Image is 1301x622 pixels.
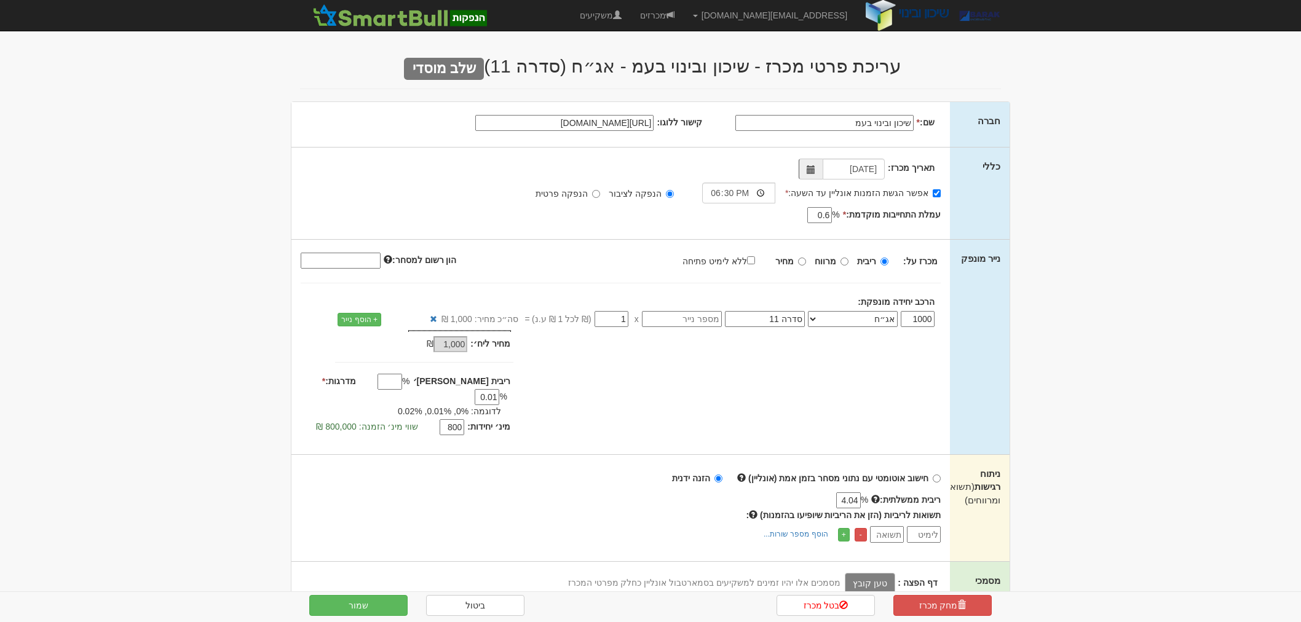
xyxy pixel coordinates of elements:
[840,258,848,266] input: מרווח
[746,509,940,521] label: :
[536,187,600,200] label: הנפקה פרטית
[467,420,510,433] label: מינ׳ יחידות:
[748,473,928,483] strong: חישוב אוטומטי עם נתוני מסחר בזמן אמת (אונליין)
[898,578,937,588] strong: דף הפצה :
[815,256,836,266] strong: מרווח
[888,162,935,174] label: תאריך מכרז:
[714,474,722,482] input: הזנה ידנית
[642,311,722,327] input: מספר נייר
[871,494,941,506] label: ריבית ממשלתית:
[933,474,941,482] input: חישוב אוטומטי עם נתוני מסחר בזמן אמת (אונליין)
[402,375,409,387] span: %
[338,313,381,326] a: + הוסף נייר
[978,114,1000,127] label: חברה
[609,187,674,200] label: הנפקה לציבור
[870,526,904,543] input: תשואה
[592,190,600,198] input: הנפקה פרטית
[777,595,875,616] a: בטל מכרז
[309,3,490,28] img: SmartBull Logo
[426,595,524,616] a: ביטול
[760,510,941,520] span: תשואות לריביות (הזן את הריביות שיופיעו בהזמנות)
[747,256,755,264] input: ללא לימיט פתיחה
[907,526,941,543] input: לימיט
[959,467,1000,506] label: ניתוח רגישות
[832,208,839,221] span: %
[672,473,710,483] strong: הזנה ידנית
[760,527,832,541] a: הוסף מספר שורות...
[595,311,628,327] input: מחיר *
[413,375,510,387] label: ריבית [PERSON_NAME]׳
[861,494,868,506] span: %
[901,311,935,327] input: כמות
[316,422,418,431] span: שווי מינ׳ הזמנה: 800,000 ₪
[941,481,1000,505] span: (תשואות ומרווחים)
[635,313,639,325] span: x
[983,160,1000,173] label: כללי
[798,258,806,266] input: מחיר
[845,573,895,594] label: טען קובץ
[376,337,471,352] div: ₪
[657,116,702,128] label: קישור ללוגו:
[384,254,456,266] label: הון רשום למסחר:
[880,258,888,266] input: ריבית
[309,595,408,616] button: שמור
[959,574,1000,613] label: מסמכי הנפקה (אונליין)
[961,252,1000,265] label: נייר מונפק
[725,311,805,327] input: שם הסדרה *
[530,313,591,325] span: (₪ לכל 1 ₪ ע.נ)
[441,313,519,325] span: סה״כ מחיר: 1,000 ₪
[398,406,501,416] span: לדוגמה: 0%, 0.01%, 0.02%
[300,56,1001,76] h2: עריכת פרטי מכרז - שיכון ובינוי בעמ - אג״ח (סדרה 11)
[933,189,941,197] input: אפשר הגשת הזמנות אונליין עד השעה:*
[903,256,938,266] strong: מכרז על:
[524,313,529,325] span: =
[666,190,674,198] input: הנפקה לציבור
[404,58,484,80] span: שלב מוסדי
[838,528,850,541] a: +
[499,390,507,403] span: %
[568,578,840,588] span: מסמכים אלו יהיו זמינים למשקיעים בסמארטבול אונליין כחלק מפרטי המכרז
[857,256,876,266] strong: ריבית
[682,254,767,267] label: ללא לימיט פתיחה
[855,528,867,541] a: -
[917,116,935,128] label: שם:
[893,595,992,616] a: מחק מכרז
[775,256,794,266] strong: מחיר
[470,337,510,350] label: מחיר ליח׳:
[843,208,941,221] label: עמלת התחייבות מוקדמת:
[785,187,941,199] label: אפשר הגשת הזמנות אונליין עד השעה:
[858,297,934,307] strong: הרכב יחידה מונפקת:
[322,375,356,387] label: מדרגות:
